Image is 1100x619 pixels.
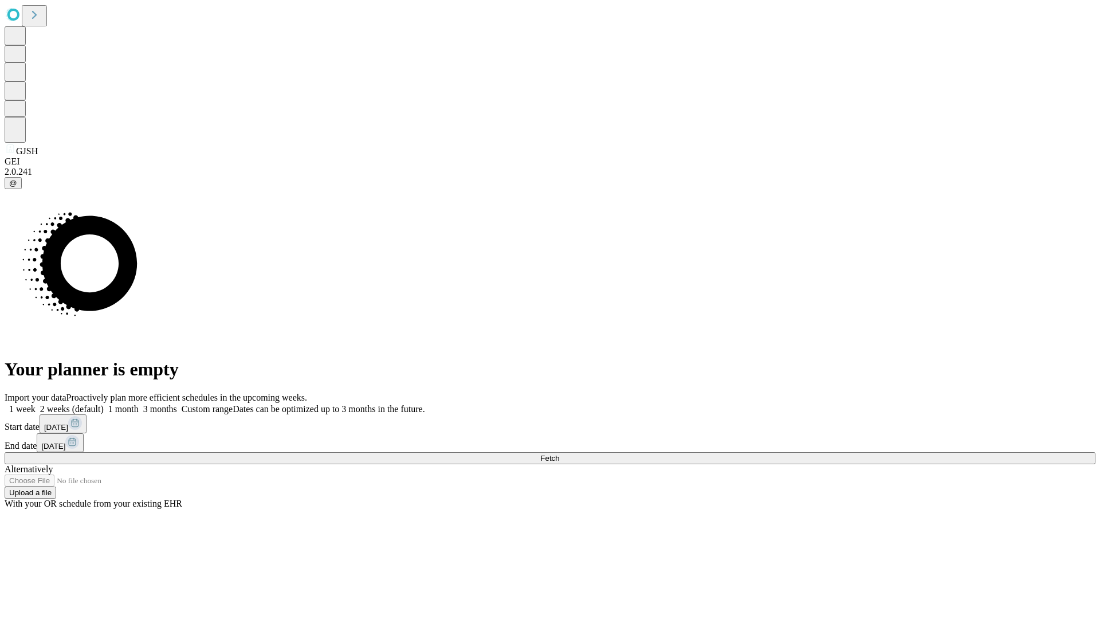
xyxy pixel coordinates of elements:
span: 2 weeks (default) [40,404,104,414]
button: @ [5,177,22,189]
span: [DATE] [44,423,68,432]
span: Custom range [182,404,233,414]
span: 1 month [108,404,139,414]
span: Proactively plan more efficient schedules in the upcoming weeks. [66,393,307,402]
button: [DATE] [37,433,84,452]
span: 1 week [9,404,36,414]
span: @ [9,179,17,187]
span: 3 months [143,404,177,414]
div: End date [5,433,1095,452]
button: Upload a file [5,487,56,499]
div: GEI [5,156,1095,167]
span: Alternatively [5,464,53,474]
div: Start date [5,414,1095,433]
span: Dates can be optimized up to 3 months in the future. [233,404,425,414]
span: With your OR schedule from your existing EHR [5,499,182,508]
span: [DATE] [41,442,65,450]
h1: Your planner is empty [5,359,1095,380]
span: GJSH [16,146,38,156]
button: Fetch [5,452,1095,464]
div: 2.0.241 [5,167,1095,177]
span: Fetch [540,454,559,463]
button: [DATE] [40,414,87,433]
span: Import your data [5,393,66,402]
